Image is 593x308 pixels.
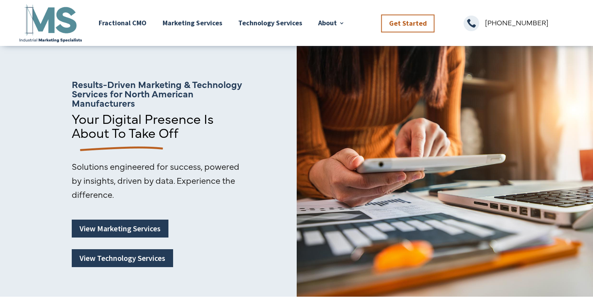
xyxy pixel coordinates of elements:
[485,16,575,30] p: [PHONE_NUMBER]
[72,79,253,111] h5: Results-Driven Marketing & Technology Services for North American Manufacturers
[72,111,253,139] p: Your Digital Presence Is About To Take Off
[163,3,222,44] a: Marketing Services
[72,220,168,238] a: View Marketing Services
[381,15,435,32] a: Get Started
[72,249,173,267] a: View Technology Services
[72,139,166,159] img: underline
[72,159,249,201] p: Solutions engineered for success, powered by insights, driven by data. Experience the difference.
[464,16,479,31] span: 
[318,3,345,44] a: About
[238,3,302,44] a: Technology Services
[99,3,147,44] a: Fractional CMO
